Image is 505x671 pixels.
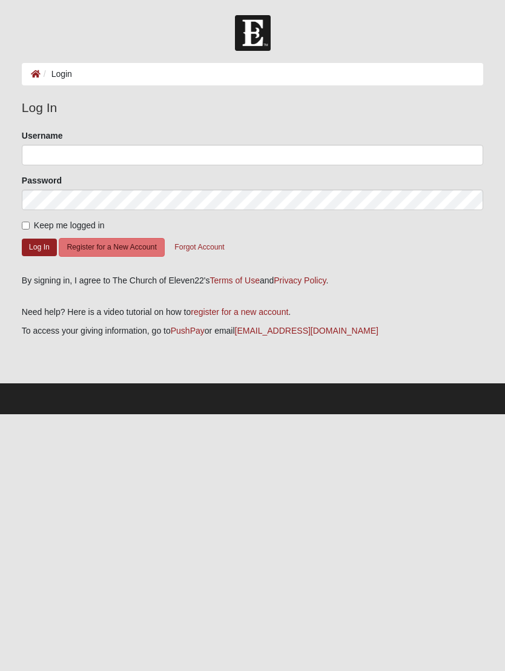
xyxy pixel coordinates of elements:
button: Forgot Account [167,238,232,257]
a: register for a new account [191,307,288,317]
span: Keep me logged in [34,220,105,230]
a: PushPay [171,326,205,335]
button: Register for a New Account [59,238,164,257]
li: Login [41,68,72,81]
legend: Log In [22,98,483,117]
label: Username [22,130,63,142]
label: Password [22,174,62,187]
p: Need help? Here is a video tutorial on how to . [22,306,483,319]
img: Church of Eleven22 Logo [235,15,271,51]
a: [EMAIL_ADDRESS][DOMAIN_NAME] [235,326,378,335]
input: Keep me logged in [22,222,30,230]
a: Privacy Policy [274,276,326,285]
div: By signing in, I agree to The Church of Eleven22's and . [22,274,483,287]
button: Log In [22,239,57,256]
p: To access your giving information, go to or email [22,325,483,337]
a: Terms of Use [210,276,259,285]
